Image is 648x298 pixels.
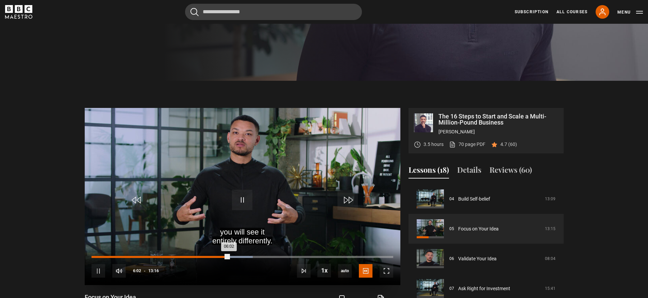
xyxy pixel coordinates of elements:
[133,265,141,277] span: 6:02
[617,9,643,16] button: Toggle navigation
[489,164,532,179] button: Reviews (60)
[144,268,146,273] span: -
[317,264,331,277] button: Playback Rate
[338,264,352,278] span: auto
[148,265,159,277] span: 13:16
[92,264,105,278] button: Pause
[359,264,372,278] button: Captions
[5,5,32,19] svg: BBC Maestro
[457,164,481,179] button: Details
[185,4,362,20] input: Search
[438,113,558,126] p: The 16 Steps to Start and Scale a Multi-Million-Pound Business
[85,108,400,285] video-js: Video Player
[458,255,497,262] a: Validate Your Idea
[380,264,393,278] button: Fullscreen
[438,128,558,135] p: [PERSON_NAME]
[500,141,517,148] p: 4.7 (60)
[458,285,510,292] a: Ask Right for Investment
[449,141,485,148] a: 70 page PDF
[515,9,548,15] a: Subscription
[297,264,311,278] button: Next Lesson
[92,256,393,258] div: Progress Bar
[458,195,490,203] a: Build Self-belief
[458,225,499,232] a: Focus on Your Idea
[112,264,126,278] button: Mute
[423,141,444,148] p: 3.5 hours
[556,9,587,15] a: All Courses
[409,164,449,179] button: Lessons (18)
[190,8,199,16] button: Submit the search query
